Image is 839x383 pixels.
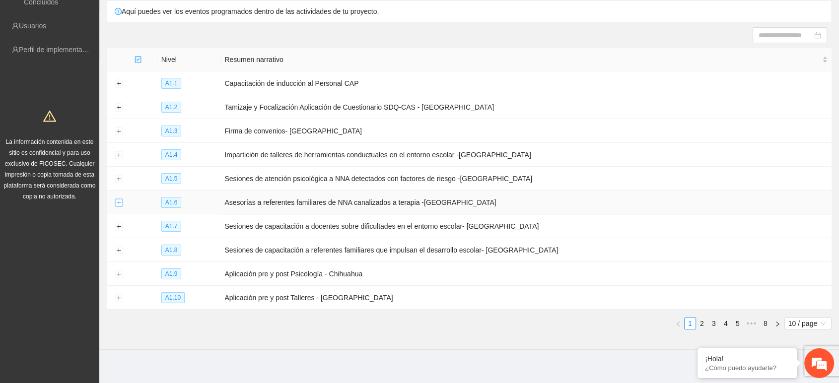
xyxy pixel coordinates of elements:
[220,71,832,95] td: Capacitación de inducción al Personal CAP
[220,262,832,286] td: Aplicación pre y post Psicología - Chihuahua
[696,318,708,329] li: 2
[161,173,182,184] span: A1.5
[157,48,221,71] th: Nivel
[161,292,185,303] span: A1.10
[685,318,696,329] a: 1
[115,223,123,231] button: Expand row
[720,318,732,329] li: 4
[4,138,96,200] span: La información contenida en este sitio es confidencial y para uso exclusivo de FICOSEC. Cualquier...
[771,318,783,329] li: Next Page
[708,318,720,329] li: 3
[52,51,167,64] div: Chatee con nosotros ahora
[220,48,832,71] th: Resumen narrativo
[115,175,123,183] button: Expand row
[115,247,123,255] button: Expand row
[774,321,780,327] span: right
[115,270,123,278] button: Expand row
[43,110,56,123] span: warning
[19,22,46,30] a: Usuarios
[697,318,707,329] a: 2
[788,318,828,329] span: 10 / page
[220,143,832,167] td: Impartición de talleres de herramientas conductuales en el entorno escolar -[GEOGRAPHIC_DATA]
[115,199,123,207] button: Expand row
[220,95,832,119] td: Tamizaje y Focalización Aplicación de Cuestionario SDQ-CAS - [GEOGRAPHIC_DATA]
[135,56,141,63] span: check-square
[115,294,123,302] button: Expand row
[161,149,182,160] span: A1.4
[224,54,820,65] span: Resumen narrativo
[161,268,182,279] span: A1.9
[732,318,744,329] li: 5
[58,132,137,233] span: Estamos en línea.
[684,318,696,329] li: 1
[220,119,832,143] td: Firma de convenios- [GEOGRAPHIC_DATA]
[161,126,182,136] span: A1.3
[672,318,684,329] li: Previous Page
[720,318,731,329] a: 4
[161,102,182,113] span: A1.2
[220,286,832,310] td: Aplicación pre y post Talleres - [GEOGRAPHIC_DATA]
[115,8,122,15] span: exclamation-circle
[107,1,831,22] div: Aquí puedes ver los eventos programados dentro de las actividades de tu proyecto.
[744,318,760,329] li: Next 5 Pages
[163,5,187,29] div: Minimizar ventana de chat en vivo
[161,78,182,89] span: A1.1
[760,318,771,329] li: 8
[115,128,123,135] button: Expand row
[115,151,123,159] button: Expand row
[220,167,832,191] td: Sesiones de atención psicológica a NNA detectados con factores de riesgo -[GEOGRAPHIC_DATA]
[19,46,96,54] a: Perfil de implementadora
[744,318,760,329] span: •••
[675,321,681,327] span: left
[220,191,832,214] td: Asesorías a referentes familiares de NNA canalizados a terapia -[GEOGRAPHIC_DATA]
[705,355,789,363] div: ¡Hola!
[161,245,182,255] span: A1.8
[220,238,832,262] td: Sesiones de capacitación a referentes familiares que impulsan el desarrollo escolar- [GEOGRAPHIC_...
[708,318,719,329] a: 3
[732,318,743,329] a: 5
[115,80,123,88] button: Expand row
[5,271,189,306] textarea: Escriba su mensaje y pulse “Intro”
[161,197,182,208] span: A1.6
[161,221,182,232] span: A1.7
[760,318,771,329] a: 8
[784,318,832,329] div: Page Size
[705,364,789,372] p: ¿Cómo puedo ayudarte?
[672,318,684,329] button: left
[220,214,832,238] td: Sesiones de capacitación a docentes sobre dificultades en el entorno escolar- [GEOGRAPHIC_DATA]
[115,104,123,112] button: Expand row
[771,318,783,329] button: right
